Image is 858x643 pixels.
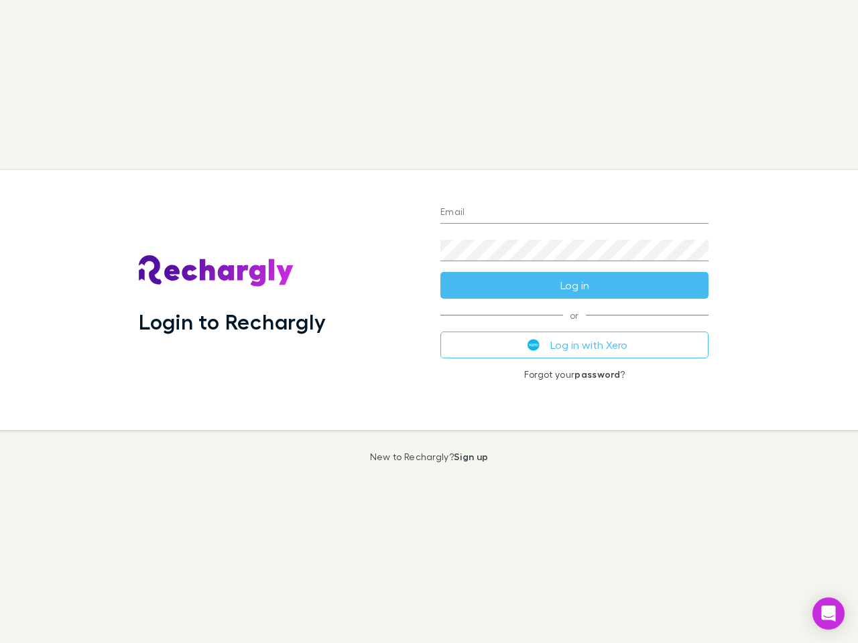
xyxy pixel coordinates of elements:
div: Open Intercom Messenger [812,597,845,630]
img: Rechargly's Logo [139,255,294,287]
h1: Login to Rechargly [139,309,326,334]
p: Forgot your ? [440,369,709,380]
button: Log in with Xero [440,332,709,358]
a: password [574,368,620,380]
p: New to Rechargly? [370,451,489,462]
button: Log in [440,272,709,299]
img: Xero's logo [528,339,540,351]
span: or [440,315,709,315]
a: Sign up [454,451,488,462]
